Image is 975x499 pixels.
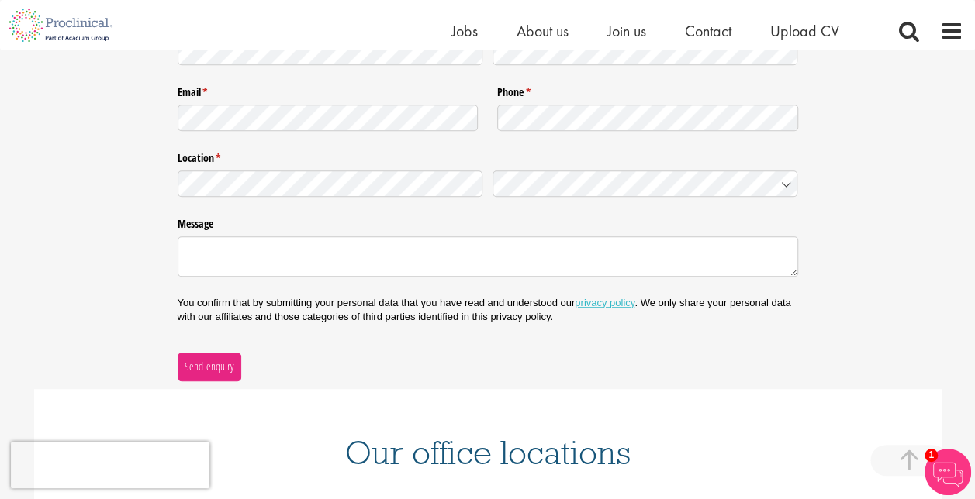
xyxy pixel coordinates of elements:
[178,39,483,65] input: First
[925,449,938,462] span: 1
[178,170,483,197] input: State / Province / Region
[685,21,731,41] a: Contact
[607,21,646,41] a: Join us
[517,21,569,41] a: About us
[497,80,798,100] label: Phone
[925,449,971,495] img: Chatbot
[770,21,839,41] a: Upload CV
[11,442,209,488] iframe: reCAPTCHA
[493,170,798,197] input: Country
[178,296,798,324] p: You confirm that by submitting your personal data that you have read and understood our . We only...
[178,212,798,232] label: Message
[575,297,634,308] a: privacy policy
[184,358,234,375] span: Send enquiry
[178,146,798,166] legend: Location
[178,353,241,380] button: Send enquiry
[493,39,798,65] input: Last
[451,21,478,41] a: Jobs
[57,435,918,470] h1: Our office locations
[178,80,479,100] label: Email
